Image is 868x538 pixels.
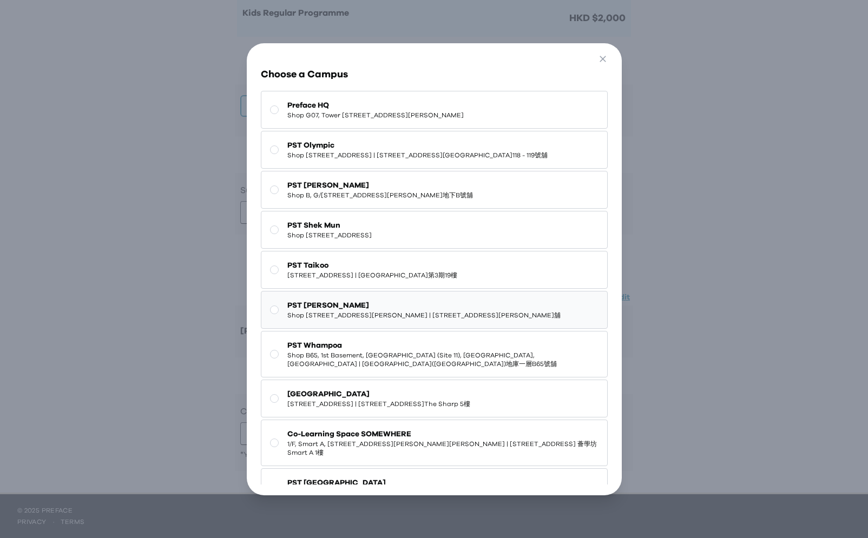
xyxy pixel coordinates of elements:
[287,231,372,240] span: Shop [STREET_ADDRESS]
[287,340,599,351] span: PST Whampoa
[261,468,608,515] button: PST [GEOGRAPHIC_DATA]Em [GEOGRAPHIC_DATA], [STREET_ADDRESS][GEOGRAPHIC_DATA] | [STREET_ADDRESS][G...
[287,429,599,440] span: Co-Learning Space SOMEWHERE
[287,260,457,271] span: PST Taikoo
[261,331,608,377] button: PST WhampoaShop B65, 1st Basement, [GEOGRAPHIC_DATA] (Site 11), [GEOGRAPHIC_DATA], [GEOGRAPHIC_DA...
[287,400,470,408] span: [STREET_ADDRESS] | [STREET_ADDRESS]The Sharp 5樓
[261,211,608,249] button: PST Shek MunShop [STREET_ADDRESS]
[287,111,464,119] span: Shop G07, Tower [STREET_ADDRESS][PERSON_NAME]
[261,131,608,169] button: PST OlympicShop [STREET_ADDRESS] | [STREET_ADDRESS][GEOGRAPHIC_DATA]118 - 119號舖
[287,311,561,320] span: Shop [STREET_ADDRESS][PERSON_NAME] | [STREET_ADDRESS][PERSON_NAME]舖
[261,91,608,129] button: Preface HQShop G07, Tower [STREET_ADDRESS][PERSON_NAME]
[287,300,561,311] span: PST [PERSON_NAME]
[287,351,599,368] span: Shop B65, 1st Basement, [GEOGRAPHIC_DATA] (Site 11), [GEOGRAPHIC_DATA], [GEOGRAPHIC_DATA] | [GEOG...
[287,389,470,400] span: [GEOGRAPHIC_DATA]
[287,477,599,488] span: PST [GEOGRAPHIC_DATA]
[287,100,464,111] span: Preface HQ
[287,140,548,151] span: PST Olympic
[287,151,548,160] span: Shop [STREET_ADDRESS] | [STREET_ADDRESS][GEOGRAPHIC_DATA]118 - 119號舖
[287,191,473,200] span: Shop B, G/[STREET_ADDRESS][PERSON_NAME]地下B號舖
[287,180,473,191] span: PST [PERSON_NAME]
[261,171,608,209] button: PST [PERSON_NAME]Shop B, G/[STREET_ADDRESS][PERSON_NAME]地下B號舖
[287,271,457,280] span: [STREET_ADDRESS] | [GEOGRAPHIC_DATA]第3期19樓
[261,67,608,82] h3: Choose a Campus
[287,220,372,231] span: PST Shek Mun
[287,440,599,457] span: 1/F, Smart A, [STREET_ADDRESS][PERSON_NAME][PERSON_NAME] | [STREET_ADDRESS] 薈學坊 Smart A 1樓
[261,251,608,289] button: PST Taikoo[STREET_ADDRESS] | [GEOGRAPHIC_DATA]第3期19樓
[261,291,608,329] button: PST [PERSON_NAME]Shop [STREET_ADDRESS][PERSON_NAME] | [STREET_ADDRESS][PERSON_NAME]舖
[261,380,608,417] button: [GEOGRAPHIC_DATA][STREET_ADDRESS] | [STREET_ADDRESS]The Sharp 5樓
[261,420,608,466] button: Co-Learning Space SOMEWHERE1/F, Smart A, [STREET_ADDRESS][PERSON_NAME][PERSON_NAME] | [STREET_ADD...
